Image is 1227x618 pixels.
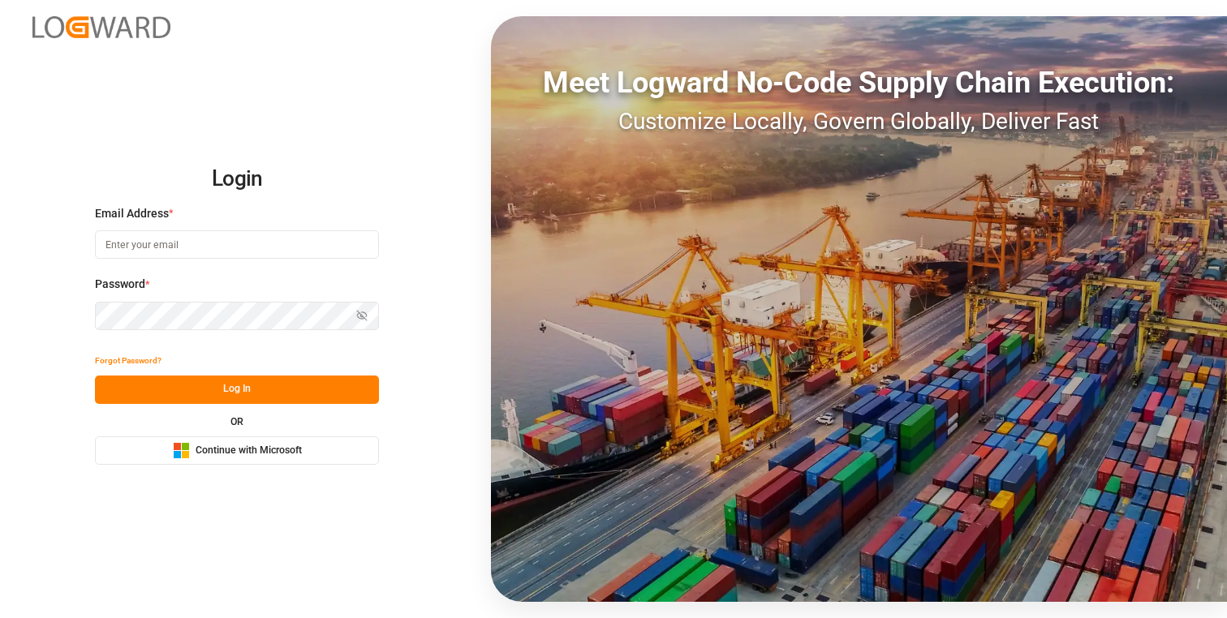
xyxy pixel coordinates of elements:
[95,436,379,465] button: Continue with Microsoft
[95,205,169,222] span: Email Address
[230,417,243,427] small: OR
[95,376,379,404] button: Log In
[32,16,170,38] img: Logward_new_orange.png
[491,105,1227,139] div: Customize Locally, Govern Globally, Deliver Fast
[95,153,379,205] h2: Login
[95,347,161,376] button: Forgot Password?
[95,276,145,293] span: Password
[491,61,1227,105] div: Meet Logward No-Code Supply Chain Execution:
[196,444,302,458] span: Continue with Microsoft
[95,230,379,259] input: Enter your email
